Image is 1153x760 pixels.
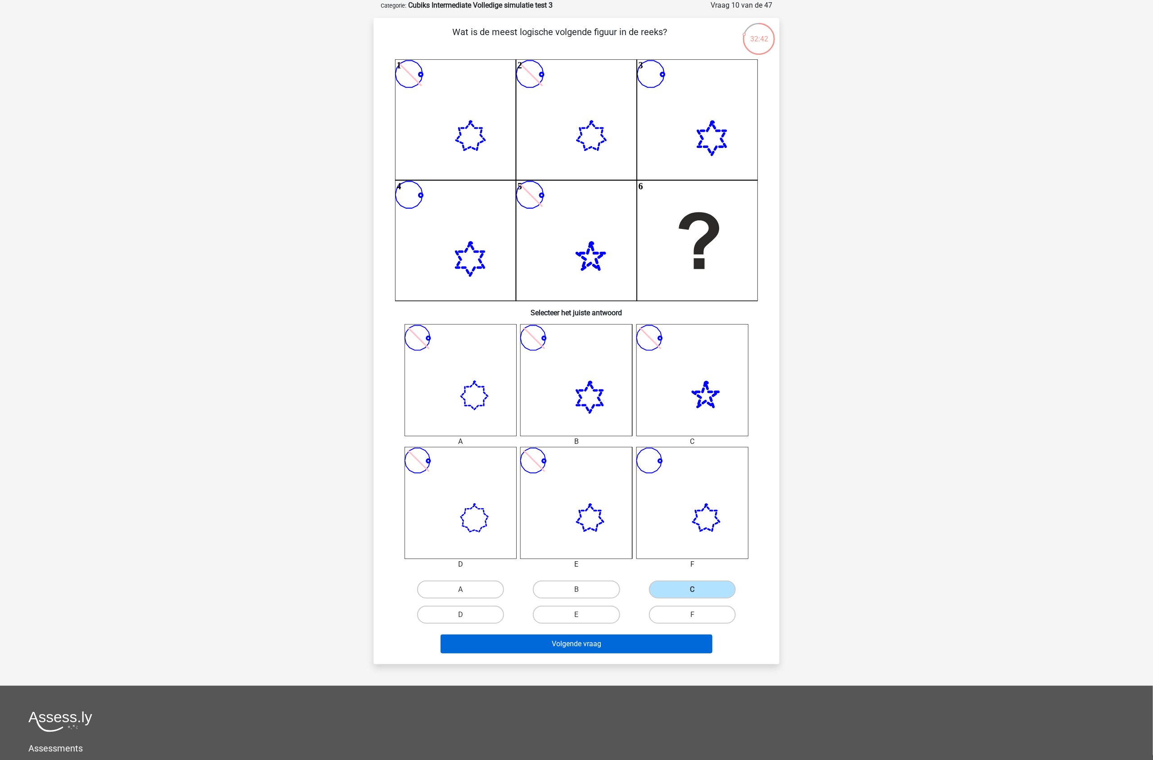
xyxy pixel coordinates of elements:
label: F [649,606,736,624]
text: 4 [396,181,401,191]
div: B [513,436,639,447]
label: A [417,581,504,599]
div: A [398,436,523,447]
h5: Assessments [28,743,1125,754]
p: Wat is de meest logische volgende figuur in de reeks? [388,25,731,52]
img: Assessly logo [28,711,92,732]
text: 1 [396,60,401,70]
text: 5 [518,181,522,191]
text: 6 [639,181,643,191]
div: C [630,436,755,447]
div: F [630,559,755,570]
label: D [417,606,504,624]
button: Volgende vraag [441,635,713,653]
small: Categorie: [381,2,406,9]
label: E [533,606,620,624]
label: B [533,581,620,599]
text: 2 [518,60,522,70]
h6: Selecteer het juiste antwoord [388,301,765,317]
strong: Cubiks Intermediate Volledige simulatie test 3 [408,1,553,9]
div: D [398,559,523,570]
text: 3 [639,60,643,70]
div: 32:42 [742,22,776,45]
div: E [513,559,639,570]
label: C [649,581,736,599]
